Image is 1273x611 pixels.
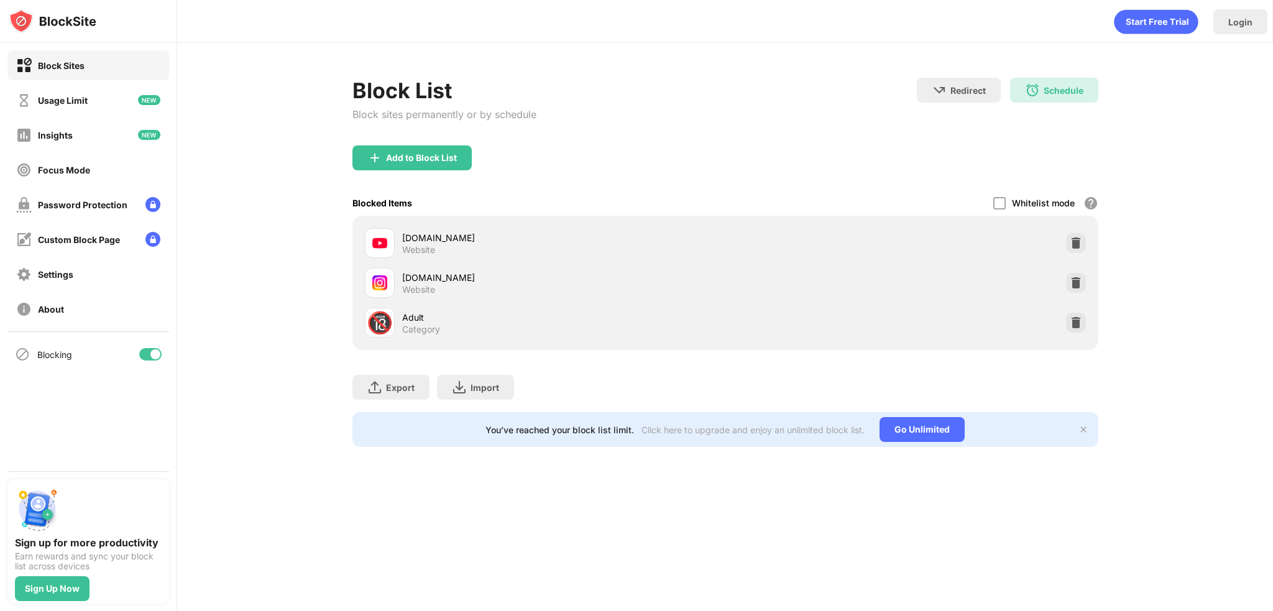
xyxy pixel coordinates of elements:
img: x-button.svg [1078,425,1088,434]
div: Website [402,244,435,255]
img: insights-off.svg [16,127,32,143]
div: Block List [352,78,536,103]
img: favicons [372,236,387,250]
div: About [38,304,64,315]
img: new-icon.svg [138,95,160,105]
img: password-protection-off.svg [16,197,32,213]
img: lock-menu.svg [145,232,160,247]
img: blocking-icon.svg [15,347,30,362]
div: Click here to upgrade and enjoy an unlimited block list. [641,425,865,435]
div: Password Protection [38,200,127,210]
div: animation [1114,9,1198,34]
div: Insights [38,130,73,140]
div: Sign Up Now [25,584,80,594]
img: favicons [372,275,387,290]
img: settings-off.svg [16,267,32,282]
img: about-off.svg [16,301,32,317]
div: Block Sites [38,60,85,71]
div: Go Unlimited [880,417,965,442]
div: Whitelist mode [1012,198,1075,208]
div: Add to Block List [386,153,457,163]
div: Category [402,324,440,335]
div: Earn rewards and sync your block list across devices [15,551,162,571]
div: 🔞 [367,310,393,336]
div: Login [1228,17,1252,27]
div: Adult [402,311,725,324]
img: push-signup.svg [15,487,60,531]
div: Custom Block Page [38,234,120,245]
div: Blocking [37,349,72,360]
img: lock-menu.svg [145,197,160,212]
div: [DOMAIN_NAME] [402,271,725,284]
div: Redirect [950,85,986,96]
img: time-usage-off.svg [16,93,32,108]
div: Schedule [1044,85,1083,96]
img: block-on.svg [16,58,32,73]
img: focus-off.svg [16,162,32,178]
div: Focus Mode [38,165,90,175]
div: Block sites permanently or by schedule [352,108,536,121]
div: Website [402,284,435,295]
div: Sign up for more productivity [15,536,162,549]
div: You’ve reached your block list limit. [485,425,634,435]
div: Settings [38,269,73,280]
div: Export [386,382,415,393]
img: logo-blocksite.svg [9,9,96,34]
div: Usage Limit [38,95,88,106]
div: [DOMAIN_NAME] [402,231,725,244]
div: Import [471,382,499,393]
img: customize-block-page-off.svg [16,232,32,247]
img: new-icon.svg [138,130,160,140]
div: Blocked Items [352,198,412,208]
